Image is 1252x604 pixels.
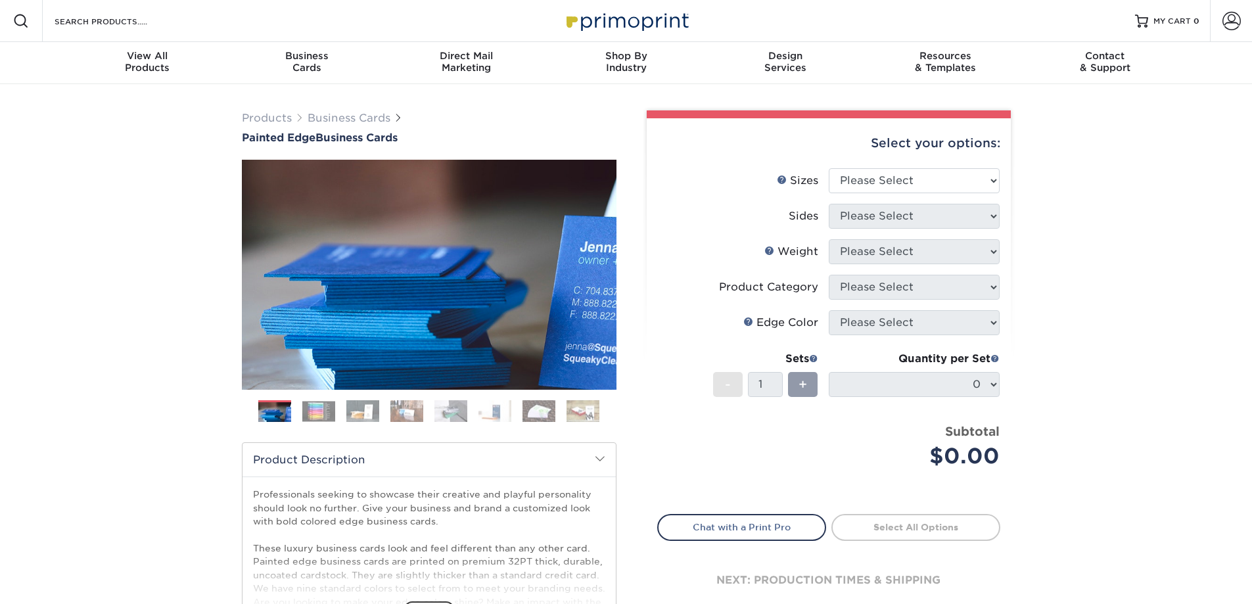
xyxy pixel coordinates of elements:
a: Business Cards [308,112,390,124]
span: Resources [866,50,1025,62]
div: $0.00 [839,440,1000,472]
span: + [799,375,807,394]
h2: Product Description [243,443,616,476]
img: Business Cards 05 [434,400,467,423]
a: Select All Options [831,514,1000,540]
img: Business Cards 07 [522,400,555,423]
img: Business Cards 02 [302,401,335,421]
div: Sizes [777,173,818,189]
div: Quantity per Set [829,351,1000,367]
a: Products [242,112,292,124]
img: Business Cards 06 [478,400,511,423]
img: Business Cards 01 [258,396,291,429]
span: Painted Edge [242,131,315,144]
div: Marketing [386,50,546,74]
span: Contact [1025,50,1185,62]
span: 0 [1194,16,1199,26]
div: Sides [789,208,818,224]
div: & Templates [866,50,1025,74]
div: Select your options: [657,118,1000,168]
a: View AllProducts [68,42,227,84]
span: - [725,375,731,394]
div: Edge Color [743,315,818,331]
a: Shop ByIndustry [546,42,706,84]
img: Painted Edge 01 [242,87,616,462]
div: Industry [546,50,706,74]
div: Product Category [719,279,818,295]
div: Services [706,50,866,74]
h1: Business Cards [242,131,616,144]
a: BusinessCards [227,42,386,84]
span: MY CART [1153,16,1191,27]
span: Design [706,50,866,62]
span: View All [68,50,227,62]
a: Resources& Templates [866,42,1025,84]
a: Contact& Support [1025,42,1185,84]
input: SEARCH PRODUCTS..... [53,13,181,29]
img: Business Cards 04 [390,400,423,423]
div: Weight [764,244,818,260]
img: Primoprint [561,7,692,35]
a: DesignServices [706,42,866,84]
div: Cards [227,50,386,74]
div: Sets [713,351,818,367]
div: & Support [1025,50,1185,74]
a: Chat with a Print Pro [657,514,826,540]
strong: Subtotal [945,424,1000,438]
img: Business Cards 03 [346,400,379,423]
span: Direct Mail [386,50,546,62]
img: Business Cards 08 [567,400,599,423]
span: Business [227,50,386,62]
a: Painted EdgeBusiness Cards [242,131,616,144]
a: Direct MailMarketing [386,42,546,84]
div: Products [68,50,227,74]
span: Shop By [546,50,706,62]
